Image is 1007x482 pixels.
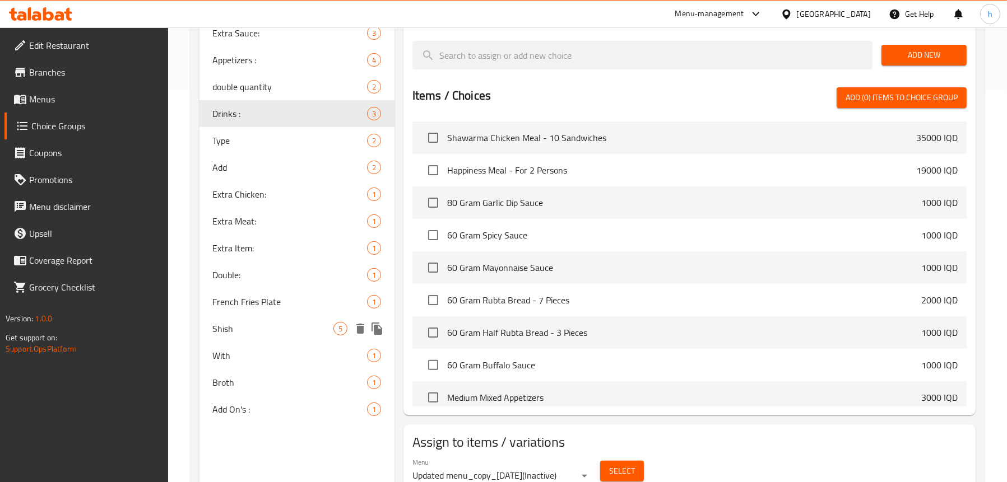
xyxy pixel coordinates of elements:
span: Get support on: [6,330,57,345]
span: 2 [368,82,380,92]
span: Broth [213,376,367,389]
span: Select choice [421,321,445,344]
a: Menu disclaimer [4,193,168,220]
span: 1 [368,216,380,227]
span: double quantity [213,80,367,93]
div: Choices [367,295,381,308]
span: Extra Item: [213,241,367,255]
p: 1000 IQD [921,326,958,339]
p: 1000 IQD [921,196,958,209]
p: 19000 IQD [916,163,958,177]
div: Choices [367,241,381,255]
div: Appetizers :4 [199,46,395,73]
p: 1000 IQD [921,228,958,242]
div: Extra Sauce:3 [199,20,395,46]
div: Type2 [199,127,395,154]
span: Select choice [421,126,445,149]
label: Menu [412,458,429,465]
span: Select choice [421,191,445,214]
span: 1 [368,404,380,415]
span: Shish [213,322,333,335]
span: Select choice [421,223,445,247]
div: Menu-management [675,7,744,21]
button: delete [352,320,369,337]
h2: Items / Choices [412,87,491,104]
a: Coupons [4,139,168,166]
span: 3 [368,28,380,39]
div: Drinks :3 [199,100,395,127]
div: Add2 [199,154,395,181]
div: Choices [367,376,381,389]
span: 1 [368,189,380,200]
a: Branches [4,59,168,86]
div: Double:1 [199,261,395,288]
span: 1 [368,297,380,307]
div: Choices [367,403,381,416]
span: Version: [6,311,33,326]
span: 80 Gram Garlic Dip Sauce [447,196,921,209]
span: Edit Restaurant [29,39,159,52]
span: Upsell [29,227,159,240]
span: 1 [368,350,380,361]
div: Choices [367,161,381,174]
div: Choices [367,349,381,362]
span: Coupons [29,146,159,160]
span: Happiness Meal - For 2 Persons [447,163,916,177]
button: Select [600,461,644,481]
span: Extra Meat: [213,214,367,228]
span: Select choice [421,158,445,182]
a: Support.OpsPlatform [6,341,77,356]
span: 1.0.0 [35,311,52,326]
span: 60 Gram Half Rubta Bread - 3 Pieces [447,326,921,339]
span: Select choice [421,353,445,377]
span: 2 [368,162,380,173]
span: Extra Chicken: [213,188,367,201]
span: 2 [368,135,380,146]
div: Choices [367,80,381,93]
span: 60 Gram Buffalo Sauce [447,358,921,372]
span: Promotions [29,173,159,186]
span: 1 [368,270,380,280]
a: Coverage Report [4,247,168,274]
span: With [213,349,367,362]
span: 60 Gram Spicy Sauce [447,228,921,242]
div: Choices [333,322,347,335]
span: Add (0) items to choice group [846,91,958,105]
span: 3 [368,109,380,119]
a: Upsell [4,220,168,247]
div: [GEOGRAPHIC_DATA] [797,8,871,20]
div: Choices [367,134,381,147]
a: Edit Restaurant [4,32,168,59]
span: Medium Mixed Appetizers [447,391,921,404]
div: French Fries Plate1 [199,288,395,315]
div: Add On's :1 [199,396,395,423]
span: 4 [368,55,380,65]
span: Drinks : [213,107,367,120]
div: Choices [367,26,381,40]
a: Promotions [4,166,168,193]
div: Extra Item:1 [199,235,395,261]
p: 1000 IQD [921,358,958,372]
span: Add New [890,48,958,62]
span: Extra Sauce: [213,26,367,40]
span: French Fries Plate [213,295,367,308]
span: h [988,8,992,20]
h2: Assign to items / variations [412,433,967,451]
span: Add On's : [213,403,367,416]
span: Select choice [421,288,445,312]
a: Choice Groups [4,113,168,139]
button: Add New [881,45,967,65]
span: 5 [334,324,347,334]
button: duplicate [369,320,386,337]
span: Menus [29,92,159,106]
button: Add (0) items to choice group [837,87,967,108]
span: Grocery Checklist [29,280,159,294]
span: Double: [213,268,367,282]
div: Extra Meat:1 [199,208,395,235]
div: Choices [367,53,381,67]
span: 1 [368,243,380,254]
a: Menus [4,86,168,113]
span: Choice Groups [31,119,159,133]
span: Menu disclaimer [29,200,159,213]
div: Choices [367,214,381,228]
